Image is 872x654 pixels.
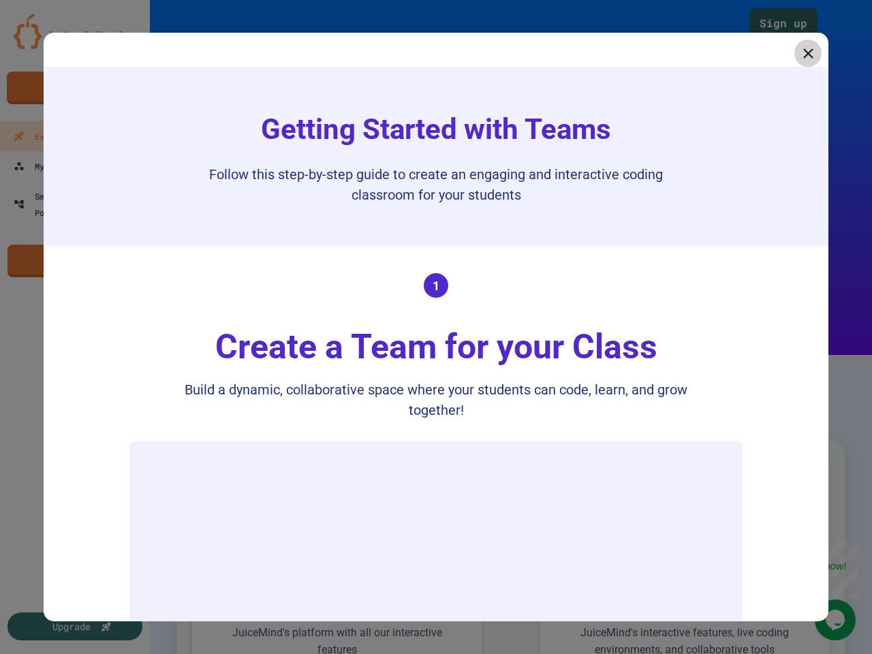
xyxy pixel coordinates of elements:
div: Build a dynamic, collaborative space where your students can code, learn, and grow together! [163,379,708,420]
p: Chat with us now! [7,20,87,31]
div: Create a Team for your Class [202,322,671,373]
h1: Getting Started with Teams [247,108,625,151]
p: Follow this step-by-step guide to create an engaging and interactive coding classroom for your st... [163,164,708,205]
div: 1 [424,273,448,298]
